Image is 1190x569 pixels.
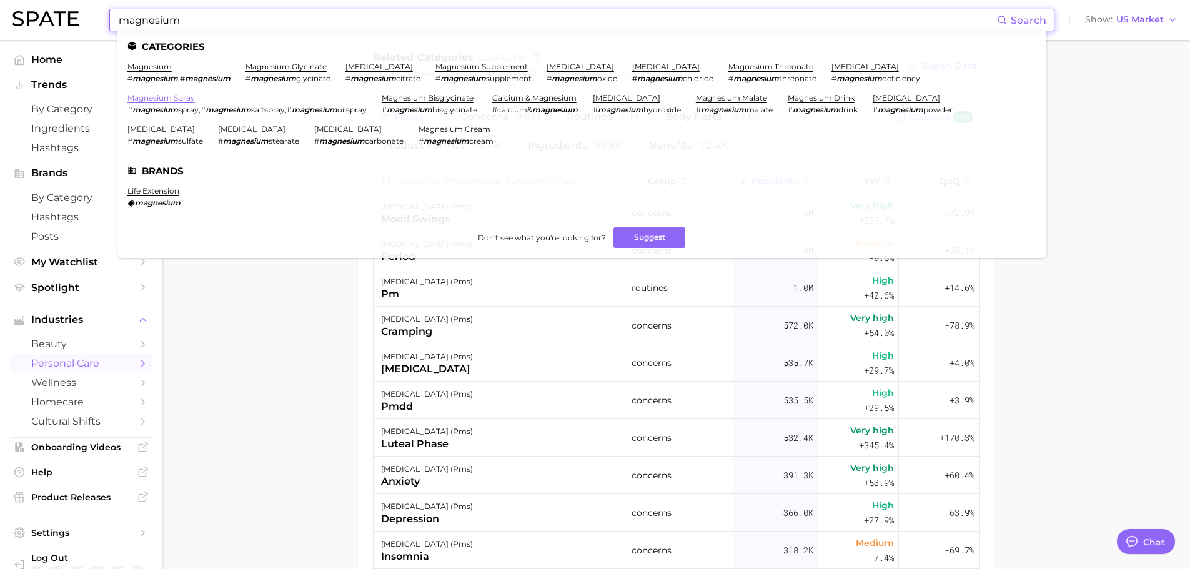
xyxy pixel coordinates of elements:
a: magnesium spray [127,93,195,102]
em: magnesium [733,74,779,83]
span: Show [1085,16,1113,23]
span: 366.0k [783,505,813,520]
span: +27.9% [864,513,894,528]
span: homecare [31,396,131,408]
span: # [435,74,440,83]
span: concerns [632,468,672,483]
button: [MEDICAL_DATA] (pms)luteal phaseconcerns532.4kVery high+345.4%+170.3% [374,419,979,457]
span: 535.5k [783,393,813,408]
a: [MEDICAL_DATA] [632,62,700,71]
a: Hashtags [10,138,152,157]
span: # [419,136,424,146]
div: [MEDICAL_DATA] (pms) [381,499,473,514]
div: [MEDICAL_DATA] (pms) [381,312,473,327]
span: Ingredients [31,122,131,134]
em: magnesium [552,74,597,83]
span: My Watchlist [31,256,131,268]
img: SPATE [12,11,79,26]
span: +29.7% [864,363,894,378]
span: stearate [269,136,299,146]
span: 572.0k [783,318,813,333]
span: # [788,105,793,114]
a: magnesium bisglycinate [382,93,474,102]
span: High [872,498,894,513]
span: personal care [31,357,131,369]
span: oilspray [337,105,367,114]
span: # [245,74,250,83]
a: magnesium glycinate [245,62,327,71]
button: [MEDICAL_DATA] (pms)depressionconcerns366.0kHigh+27.9%-63.9% [374,494,979,532]
span: # [287,105,292,114]
span: +42.6% [864,288,894,303]
span: Hashtags [31,142,131,154]
span: carbonate [365,136,404,146]
span: # [180,74,185,83]
a: [MEDICAL_DATA] [593,93,660,102]
div: pm [381,287,473,302]
div: [MEDICAL_DATA] (pms) [381,349,473,364]
span: Product Releases [31,492,131,503]
button: Brands [10,164,152,182]
span: cream [469,136,493,146]
span: # [382,105,387,114]
a: [MEDICAL_DATA] [345,62,413,71]
span: 535.7k [783,355,813,370]
li: Brands [127,166,1036,176]
span: Medium [856,535,894,550]
span: -9.5% [869,250,894,265]
span: # [632,74,637,83]
a: Hashtags [10,207,152,227]
div: insomnia [381,549,473,564]
span: hydroxide [643,105,681,114]
a: magnesium supplement [435,62,528,71]
span: wellness [31,377,131,388]
em: magnesium [132,136,178,146]
span: glycinate [296,74,330,83]
span: malate [746,105,773,114]
span: 391.3k [783,468,813,483]
a: Posts [10,227,152,246]
span: supplement [486,74,532,83]
em: magnesium [223,136,269,146]
span: -7.4% [869,550,894,565]
span: # [127,136,132,146]
a: Spotlight [10,278,152,297]
span: Industries [31,314,131,325]
button: Suggest [613,227,685,248]
a: [MEDICAL_DATA] [218,124,285,134]
a: [MEDICAL_DATA] [547,62,614,71]
em: magnesium [532,105,578,114]
span: # [831,74,836,83]
span: # [314,136,319,146]
a: cultural shifts [10,412,152,431]
em: magnesium [793,105,838,114]
span: Search [1011,14,1046,26]
span: # [593,105,598,114]
span: Very high [850,423,894,438]
a: wellness [10,373,152,392]
em: magnesium [637,74,683,83]
span: Brands [31,167,131,179]
span: citrate [396,74,420,83]
a: magnesium cream [419,124,490,134]
input: Search here for a brand, industry, or ingredient [117,9,997,31]
span: deficiency [882,74,920,83]
a: My Watchlist [10,252,152,272]
button: [MEDICAL_DATA] (pms)crampingconcerns572.0kVery high+54.0%-78.9% [374,307,979,344]
a: magnesium threonate [728,62,813,71]
a: [MEDICAL_DATA] [127,124,195,134]
div: [MEDICAL_DATA] [381,362,473,377]
span: +345.4% [859,438,894,453]
a: calcium & magnesium [492,93,577,102]
span: powder [923,105,953,114]
em: magnesium [878,105,923,114]
span: 1.0m [793,280,813,295]
span: # [696,105,701,114]
span: # [345,74,350,83]
div: , [127,74,231,83]
span: #calcium& [492,105,532,114]
a: by Category [10,188,152,207]
span: -78.9% [945,318,974,333]
span: +170.3% [940,430,974,445]
em: magnesium [701,105,746,114]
